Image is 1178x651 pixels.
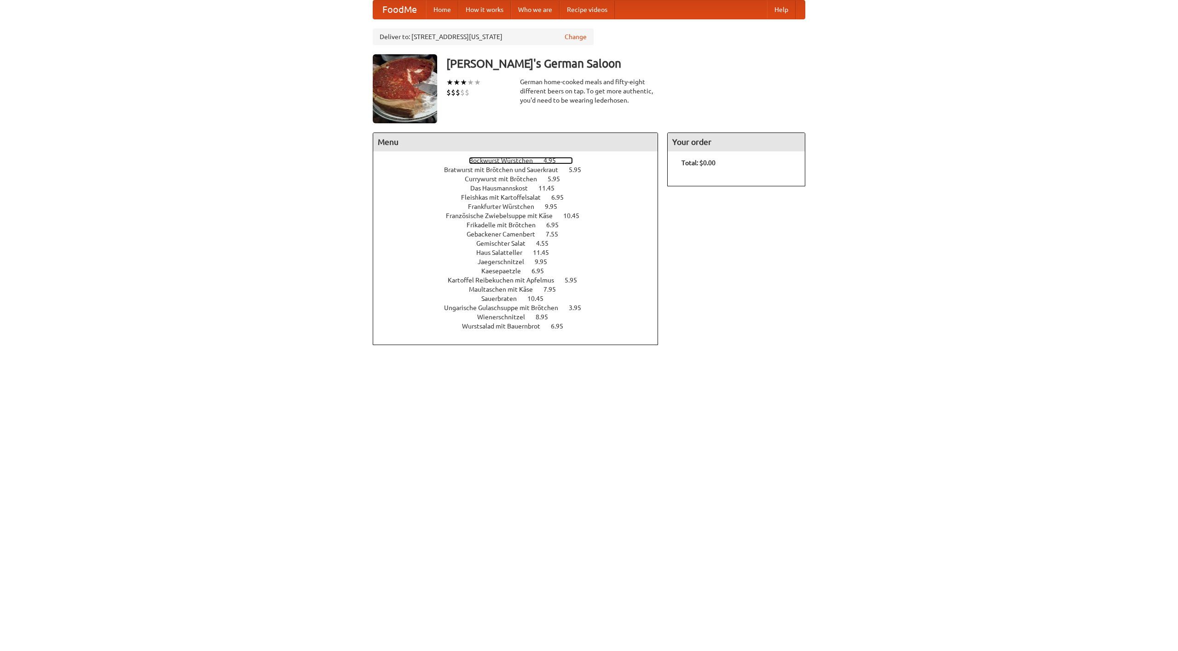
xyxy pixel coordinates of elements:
[373,29,594,45] div: Deliver to: [STREET_ADDRESS][US_STATE]
[467,230,575,238] a: Gebackener Camenbert 7.55
[448,277,594,284] a: Kartoffel Reibekuchen mit Apfelmus 5.95
[535,258,556,265] span: 9.95
[681,159,716,167] b: Total: $0.00
[477,313,534,321] span: Wienerschnitzel
[569,166,590,173] span: 5.95
[543,157,565,164] span: 4.95
[481,267,561,275] a: Kaesepaetzle 6.95
[461,194,550,201] span: Fleishkas mit Kartoffelsalat
[460,77,467,87] li: ★
[543,286,565,293] span: 7.95
[511,0,560,19] a: Who we are
[446,212,596,219] a: Französische Zwiebelsuppe mit Käse 10.45
[481,295,526,302] span: Sauerbraten
[465,175,577,183] a: Currywurst mit Brötchen 5.95
[551,194,573,201] span: 6.95
[465,175,546,183] span: Currywurst mit Brötchen
[565,32,587,41] a: Change
[478,258,564,265] a: Jaegerschnitzel 9.95
[476,249,531,256] span: Haus Salatteller
[469,286,542,293] span: Maultaschen mit Käse
[468,203,543,210] span: Frankfurter Würstchen
[426,0,458,19] a: Home
[460,87,465,98] li: $
[470,184,537,192] span: Das Hausmannskost
[545,203,566,210] span: 9.95
[565,277,586,284] span: 5.95
[444,166,598,173] a: Bratwurst mit Brötchen und Sauerkraut 5.95
[546,221,568,229] span: 6.95
[469,157,573,164] a: Bockwurst Würstchen 4.95
[373,133,658,151] h4: Menu
[478,258,533,265] span: Jaegerschnitzel
[461,194,581,201] a: Fleishkas mit Kartoffelsalat 6.95
[446,87,451,98] li: $
[462,323,549,330] span: Wurstsalad mit Bauernbrot
[467,77,474,87] li: ★
[531,267,553,275] span: 6.95
[551,323,572,330] span: 6.95
[569,304,590,311] span: 3.95
[767,0,796,19] a: Help
[536,313,557,321] span: 8.95
[476,249,566,256] a: Haus Salatteller 11.45
[448,277,563,284] span: Kartoffel Reibekuchen mit Apfelmus
[453,77,460,87] li: ★
[474,77,481,87] li: ★
[520,77,658,105] div: German home-cooked meals and fifty-eight different beers on tap. To get more authentic, you'd nee...
[470,184,572,192] a: Das Hausmannskost 11.45
[373,0,426,19] a: FoodMe
[456,87,460,98] li: $
[477,313,565,321] a: Wienerschnitzel 8.95
[546,230,567,238] span: 7.55
[467,230,544,238] span: Gebackener Camenbert
[560,0,615,19] a: Recipe videos
[533,249,558,256] span: 11.45
[462,323,580,330] a: Wurstsalad mit Bauernbrot 6.95
[668,133,805,151] h4: Your order
[446,54,805,73] h3: [PERSON_NAME]'s German Saloon
[538,184,564,192] span: 11.45
[467,221,545,229] span: Frikadelle mit Brötchen
[467,221,576,229] a: Frikadelle mit Brötchen 6.95
[458,0,511,19] a: How it works
[481,267,530,275] span: Kaesepaetzle
[469,286,573,293] a: Maultaschen mit Käse 7.95
[527,295,553,302] span: 10.45
[373,54,437,123] img: angular.jpg
[563,212,589,219] span: 10.45
[444,166,567,173] span: Bratwurst mit Brötchen und Sauerkraut
[481,295,560,302] a: Sauerbraten 10.45
[548,175,569,183] span: 5.95
[468,203,574,210] a: Frankfurter Würstchen 9.95
[476,240,566,247] a: Gemischter Salat 4.55
[446,212,562,219] span: Französische Zwiebelsuppe mit Käse
[451,87,456,98] li: $
[444,304,598,311] a: Ungarische Gulaschsuppe mit Brötchen 3.95
[444,304,567,311] span: Ungarische Gulaschsuppe mit Brötchen
[536,240,558,247] span: 4.55
[476,240,535,247] span: Gemischter Salat
[465,87,469,98] li: $
[469,157,542,164] span: Bockwurst Würstchen
[446,77,453,87] li: ★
